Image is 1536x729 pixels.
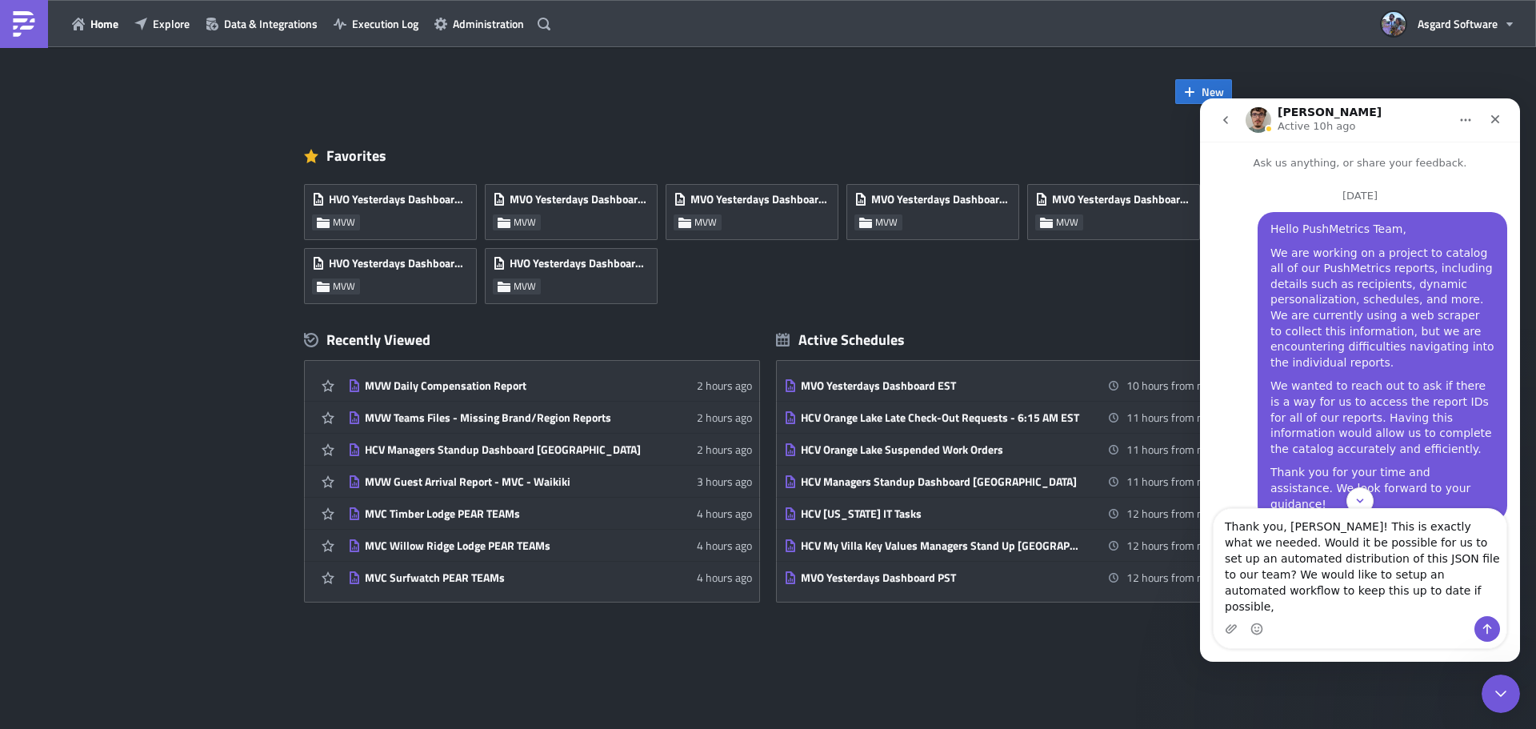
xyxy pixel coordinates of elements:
div: MVW Teams Files - Missing Brand/Region Reports [365,411,645,425]
a: MVW Guest Arrival Report - MVC - Waikiki3 hours ago [348,466,752,497]
div: HCV Managers Standup Dashboard [GEOGRAPHIC_DATA] [801,475,1081,489]
span: Administration [453,15,524,32]
div: MVW Guest Arrival Report - MVC - Waikiki [365,475,645,489]
a: MVC Willow Ridge Lodge PEAR TEAMs4 hours ago [348,530,752,561]
time: 2025-09-30 02:15 [1126,377,1218,394]
span: HVO Yesterdays Dashboard [US_STATE] [510,256,649,270]
button: Execution Log [326,11,426,36]
span: MVO Yesterdays Dashboard EST [871,192,1010,206]
span: MVW [333,280,355,293]
iframe: Intercom live chat [1482,675,1520,713]
a: MVO Yesterdays Dashboard ESTMVW [846,176,1027,240]
span: Data & Integrations [224,15,318,32]
div: MVC Timber Lodge PEAR TEAMs [365,507,645,521]
div: HCV Orange Lake Late Check-Out Requests - 6:15 AM EST [801,411,1081,425]
iframe: Intercom live chat [1200,98,1520,662]
span: MVO Yesterdays Dashboard PST [510,192,649,206]
div: Favorites [304,144,1232,168]
span: MVO Yesterdays Dashboard [US_STATE] [690,192,830,206]
span: MVW [1056,216,1078,229]
span: Execution Log [352,15,418,32]
span: MVO Yesterdays Dashboard EU [1052,192,1191,206]
time: 2025-09-29T19:52:03Z [697,505,752,522]
span: MVW [875,216,898,229]
button: Administration [426,11,532,36]
span: MVW [333,216,355,229]
div: HCV My Villa Key Values Managers Stand Up [GEOGRAPHIC_DATA] and [GEOGRAPHIC_DATA] [801,539,1081,553]
time: 2025-09-30 04:30 [1126,569,1218,586]
a: HCV My Villa Key Values Managers Stand Up [GEOGRAPHIC_DATA] and [GEOGRAPHIC_DATA]12 hours from now [784,530,1218,561]
time: 2025-09-29T21:09:26Z [697,473,752,490]
a: HCV Orange Lake Suspended Work Orders11 hours from now [784,434,1218,465]
div: HCV [US_STATE] IT Tasks [801,507,1081,521]
a: Data & Integrations [198,11,326,36]
div: Recently Viewed [304,328,760,352]
time: 2025-09-29T22:05:21Z [697,377,752,394]
time: 2025-09-29T19:51:10Z [697,569,752,586]
span: MVW [514,216,536,229]
div: Active Schedules [776,330,905,349]
a: MVO Yesterdays Dashboard EST10 hours from now [784,370,1218,401]
button: New [1175,79,1232,104]
span: Asgard Software [1418,15,1498,32]
img: Avatar [1380,10,1407,38]
time: 2025-09-29T21:56:13Z [697,441,752,458]
span: MVW [514,280,536,293]
a: HVO Yesterdays Dashboard ESTMVW [304,176,485,240]
a: MVO Yesterdays Dashboard [US_STATE]MVW [666,176,846,240]
button: Asgard Software [1372,6,1524,42]
span: MVW [694,216,717,229]
time: 2025-09-30 04:00 [1126,473,1218,490]
div: MVO Yesterdays Dashboard EST [801,379,1081,393]
a: MVC Surfwatch PEAR TEAMs4 hours ago [348,562,752,593]
a: MVC Timber Lodge PEAR TEAMs4 hours ago [348,498,752,529]
a: MVW Teams Files - Missing Brand/Region Reports2 hours ago [348,402,752,433]
div: HCV Orange Lake Suspended Work Orders [801,443,1081,457]
span: HVO Yesterdays Dashboard EST [329,192,468,206]
div: MVO Yesterdays Dashboard PST [801,571,1081,585]
span: Explore [153,15,190,32]
a: HCV Managers Standup Dashboard [GEOGRAPHIC_DATA]11 hours from now [784,466,1218,497]
button: Explore [126,11,198,36]
div: MVC Willow Ridge Lodge PEAR TEAMs [365,539,645,553]
span: HVO Yesterdays Dashboard PST [329,256,468,270]
img: PushMetrics [11,11,37,37]
div: HCV Managers Standup Dashboard [GEOGRAPHIC_DATA] [365,443,645,457]
a: HCV [US_STATE] IT Tasks12 hours from now [784,498,1218,529]
time: 2025-09-30 03:45 [1126,441,1218,458]
div: MVC Surfwatch PEAR TEAMs [365,571,645,585]
a: MVO Yesterdays Dashboard PST12 hours from now [784,562,1218,593]
time: 2025-09-29T19:51:34Z [697,537,752,554]
a: HCV Orange Lake Late Check-Out Requests - 6:15 AM EST11 hours from now [784,402,1218,433]
a: MVO Yesterdays Dashboard PSTMVW [485,176,666,240]
a: MVO Yesterdays Dashboard EUMVW [1027,176,1208,240]
a: Home [64,11,126,36]
time: 2025-09-30 03:15 [1126,409,1218,426]
time: 2025-09-29T21:58:29Z [697,409,752,426]
span: Home [90,15,118,32]
div: MVW Daily Compensation Report [365,379,645,393]
a: MVW Daily Compensation Report2 hours ago [348,370,752,401]
a: HVO Yesterdays Dashboard PSTMVW [304,240,485,304]
a: HVO Yesterdays Dashboard [US_STATE]MVW [485,240,666,304]
time: 2025-09-30 04:15 [1126,505,1218,522]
